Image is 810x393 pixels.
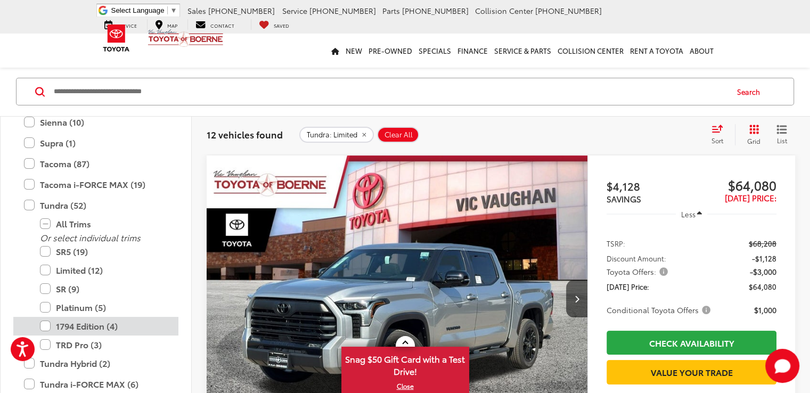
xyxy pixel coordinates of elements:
label: Tacoma (87) [24,154,168,173]
span: [PHONE_NUMBER] [208,5,275,16]
button: Clear All [377,127,419,143]
span: Service [282,5,307,16]
a: About [686,34,717,68]
span: $1,000 [754,305,776,315]
span: $68,208 [749,238,776,249]
span: [DATE] Price: [607,281,649,292]
span: Discount Amount: [607,253,666,264]
span: Saved [274,22,289,29]
span: Select Language [111,6,165,14]
a: Rent a Toyota [627,34,686,68]
a: Collision Center [554,34,627,68]
label: All Trims [40,215,168,233]
span: SAVINGS [607,193,641,204]
button: Select sort value [706,124,735,145]
span: -$1,128 [752,253,776,264]
a: Pre-Owned [365,34,415,68]
a: Contact [187,19,242,30]
a: Select Language​ [111,6,177,14]
a: Value Your Trade [607,360,776,384]
span: Collision Center [475,5,533,16]
a: My Saved Vehicles [251,19,297,30]
button: Toggle Chat Window [765,349,799,383]
label: Sienna (10) [24,113,168,132]
a: Service [96,19,145,30]
span: Toyota Offers: [607,266,670,277]
span: TSRP: [607,238,625,249]
span: $64,080 [691,177,776,193]
label: Platinum (5) [40,298,168,317]
span: Grid [747,136,760,145]
span: $64,080 [749,281,776,292]
span: [PHONE_NUMBER] [309,5,376,16]
span: -$3,000 [750,266,776,277]
a: New [342,34,365,68]
span: Less [681,209,695,219]
span: List [776,136,787,145]
input: Search by Make, Model, or Keyword [53,79,727,104]
button: Next image [566,280,587,317]
button: Search [727,78,775,105]
img: Toyota [96,21,136,55]
label: TRD Pro (3) [40,335,168,354]
span: ▼ [170,6,177,14]
label: SR (9) [40,280,168,298]
span: [PHONE_NUMBER] [402,5,469,16]
label: Limited (12) [40,261,168,280]
i: Or select individual trims [40,231,141,243]
span: Sales [187,5,206,16]
span: [DATE] Price: [725,192,776,203]
button: Less [676,204,708,224]
span: Conditional Toyota Offers [607,305,713,315]
span: $4,128 [607,178,692,194]
button: Toyota Offers: [607,266,672,277]
label: Tundra Hybrid (2) [24,354,168,373]
button: Grid View [735,124,768,145]
span: ​ [167,6,168,14]
span: Snag $50 Gift Card with a Test Drive! [342,348,468,380]
a: Map [147,19,185,30]
label: 1794 Edition (4) [40,317,168,335]
button: Conditional Toyota Offers [607,305,714,315]
span: [PHONE_NUMBER] [535,5,602,16]
label: Tundra (52) [24,196,168,215]
svg: Start Chat [765,349,799,383]
label: Supra (1) [24,134,168,152]
a: Check Availability [607,331,776,355]
a: Home [328,34,342,68]
button: remove Tundra: Limited [299,127,374,143]
a: Specials [415,34,454,68]
span: 12 vehicles found [207,128,283,141]
button: List View [768,124,795,145]
span: Parts [382,5,400,16]
label: Tacoma i-FORCE MAX (19) [24,175,168,194]
span: Tundra: Limited [307,131,357,140]
span: Clear All [384,131,413,140]
label: SR5 (19) [40,242,168,261]
span: Sort [711,136,723,145]
a: Finance [454,34,491,68]
a: Service & Parts: Opens in a new tab [491,34,554,68]
img: Vic Vaughan Toyota of Boerne [148,29,224,47]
